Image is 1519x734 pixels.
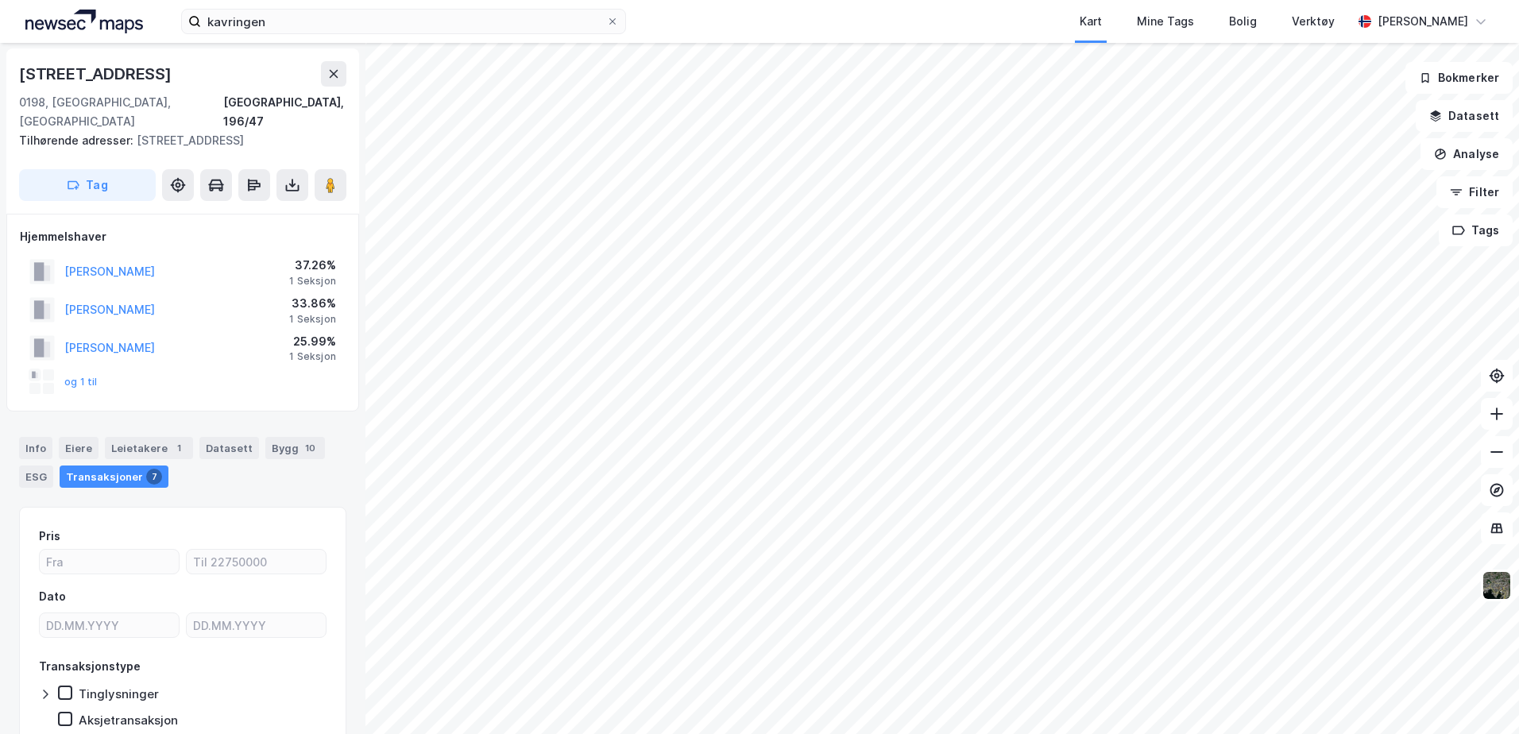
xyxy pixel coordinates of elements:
div: [GEOGRAPHIC_DATA], 196/47 [223,93,346,131]
div: Kart [1080,12,1102,31]
div: 33.86% [289,294,336,313]
div: Mine Tags [1137,12,1194,31]
button: Tags [1439,214,1513,246]
img: logo.a4113a55bc3d86da70a041830d287a7e.svg [25,10,143,33]
div: Pris [39,527,60,546]
div: Dato [39,587,66,606]
input: DD.MM.YYYY [40,613,179,637]
div: Verktøy [1292,12,1335,31]
button: Filter [1436,176,1513,208]
input: Søk på adresse, matrikkel, gårdeiere, leietakere eller personer [201,10,606,33]
div: 37.26% [289,256,336,275]
div: Transaksjoner [60,466,168,488]
div: [PERSON_NAME] [1378,12,1468,31]
div: Eiere [59,437,99,459]
div: Kontrollprogram for chat [1440,658,1519,734]
div: [STREET_ADDRESS] [19,131,334,150]
div: 7 [146,469,162,485]
span: Tilhørende adresser: [19,133,137,147]
div: Hjemmelshaver [20,227,346,246]
div: Info [19,437,52,459]
button: Datasett [1416,100,1513,132]
div: Leietakere [105,437,193,459]
div: [STREET_ADDRESS] [19,61,175,87]
div: Bygg [265,437,325,459]
div: 1 [171,440,187,456]
div: Bolig [1229,12,1257,31]
div: Aksjetransaksjon [79,713,178,728]
input: DD.MM.YYYY [187,613,326,637]
div: 25.99% [289,332,336,351]
iframe: Chat Widget [1440,658,1519,734]
div: 1 Seksjon [289,313,336,326]
input: Fra [40,550,179,574]
img: 9k= [1482,570,1512,601]
div: Tinglysninger [79,686,159,701]
button: Tag [19,169,156,201]
button: Analyse [1420,138,1513,170]
div: Datasett [199,437,259,459]
button: Bokmerker [1405,62,1513,94]
div: 10 [302,440,319,456]
div: 1 Seksjon [289,350,336,363]
input: Til 22750000 [187,550,326,574]
div: ESG [19,466,53,488]
div: Transaksjonstype [39,657,141,676]
div: 0198, [GEOGRAPHIC_DATA], [GEOGRAPHIC_DATA] [19,93,223,131]
div: 1 Seksjon [289,275,336,288]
